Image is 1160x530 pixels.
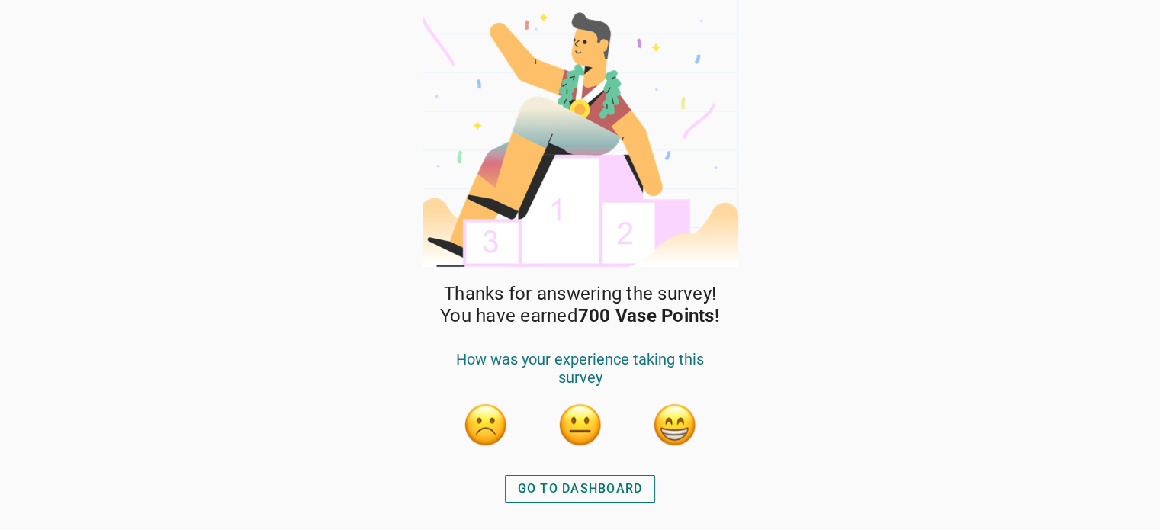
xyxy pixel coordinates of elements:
[578,305,720,326] strong: 700 Vase Points!
[444,283,716,305] span: Thanks for answering the survey!
[440,305,720,327] span: You have earned
[505,475,656,503] button: GO TO DASHBOARD
[518,480,643,498] div: GO TO DASHBOARD
[439,350,722,402] div: How was your experience taking this survey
